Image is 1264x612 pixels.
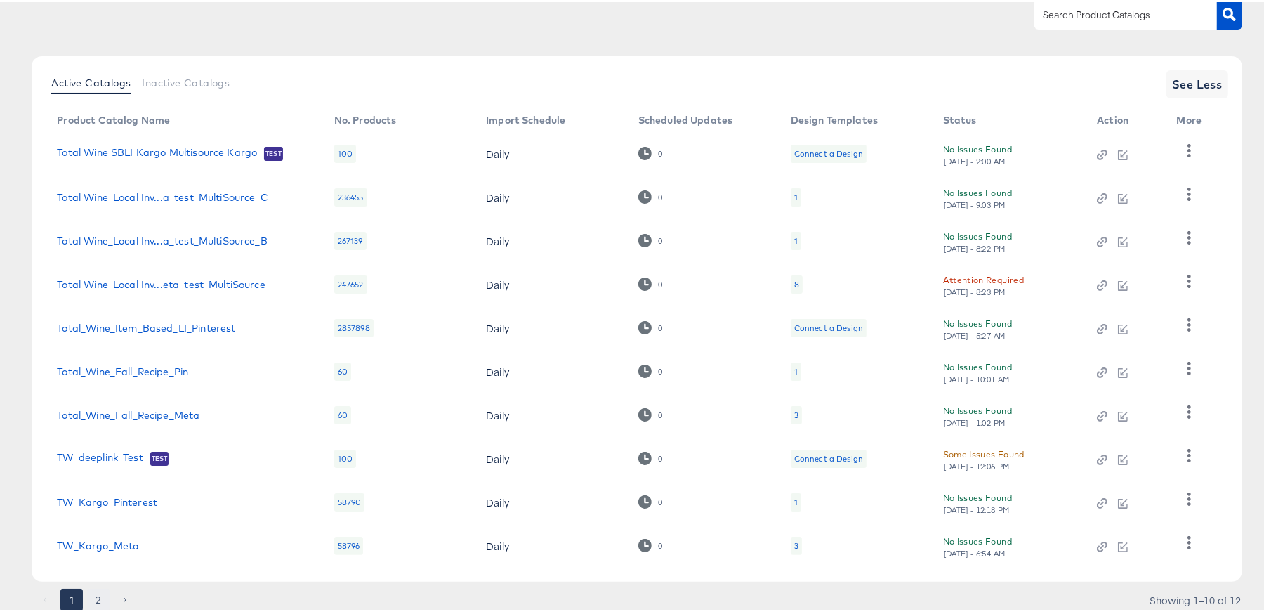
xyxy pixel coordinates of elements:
td: Daily [475,304,627,348]
div: Connect a Design [794,451,863,462]
nav: pagination navigation [32,587,138,609]
div: 3 [791,535,802,553]
div: Connect a Design [791,317,867,335]
div: 0 [657,321,663,331]
div: 100 [334,143,356,161]
div: Connect a Design [791,448,867,466]
div: 2857898 [334,317,374,335]
a: TW_Kargo_Pinterest [57,495,157,506]
div: No. Products [334,112,397,124]
div: 60 [334,404,351,422]
div: 0 [657,190,663,200]
div: 236455 [334,186,367,204]
td: Daily [475,261,627,304]
div: 0 [638,232,663,245]
div: 8 [791,273,803,292]
button: Attention Required[DATE] - 8:23 PM [943,271,1024,295]
input: Search Product Catalogs [1040,5,1190,21]
div: 1 [791,360,801,379]
span: See Less [1172,72,1223,92]
button: Go to page 2 [87,587,110,609]
div: 1 [791,230,801,248]
span: Test [264,146,283,157]
div: 1 [794,364,798,375]
a: Total Wine_Local Inv...a_test_MultiSource_B [57,233,267,245]
div: 3 [791,404,802,422]
a: Total Wine_Local Inv...eta_test_MultiSource [57,277,265,288]
div: 58790 [334,491,365,509]
button: Go to next page [114,587,136,609]
a: Total Wine_Local Inv...a_test_MultiSource_C [57,190,268,201]
div: 0 [638,493,663,507]
div: Scheduled Updates [638,112,733,124]
div: [DATE] - 8:23 PM [943,285,1006,295]
div: 0 [638,450,663,463]
div: 0 [657,539,663,549]
div: 0 [638,145,663,158]
div: Attention Required [943,271,1024,285]
div: 58796 [334,535,364,553]
span: Active Catalogs [51,75,131,86]
div: 267139 [334,230,367,248]
td: Daily [475,522,627,566]
div: 8 [794,277,799,288]
div: Connect a Design [794,320,863,332]
td: Daily [475,348,627,391]
td: Daily [475,478,627,522]
div: Showing 1–10 of 12 [1150,593,1242,603]
div: 0 [638,363,663,376]
a: Total_Wine_Fall_Recipe_Meta [57,408,199,419]
a: Total Wine SBLI Kargo Multisource Kargo [57,145,257,159]
a: TW_Kargo_Meta [57,538,139,549]
div: Design Templates [791,112,878,124]
button: Some Issues Found[DATE] - 12:06 PM [943,445,1025,469]
div: 0 [638,319,663,332]
div: 100 [334,448,356,466]
div: 60 [334,360,351,379]
td: Daily [475,174,627,217]
div: Connect a Design [794,146,863,157]
div: 0 [657,452,663,462]
div: 247652 [334,273,367,292]
div: 3 [794,408,798,419]
div: [DATE] - 12:06 PM [943,460,1010,469]
div: 0 [657,147,663,157]
td: Daily [475,391,627,435]
div: 0 [657,365,663,375]
div: Import Schedule [486,112,565,124]
div: 0 [657,408,663,418]
div: 0 [638,275,663,289]
a: TW_deeplink_Test [57,450,143,464]
div: Some Issues Found [943,445,1025,460]
td: Daily [475,435,627,478]
div: 3 [794,538,798,549]
div: 0 [638,406,663,419]
div: 0 [638,537,663,550]
div: 1 [794,233,798,245]
th: More [1166,108,1219,130]
span: Inactive Catalogs [142,75,230,86]
span: Test [150,451,169,462]
th: Status [932,108,1086,130]
th: Action [1086,108,1165,130]
div: 0 [657,234,663,244]
div: Product Catalog Name [57,112,170,124]
div: 1 [791,491,801,509]
button: See Less [1166,68,1228,96]
button: page 1 [60,587,83,609]
a: Total_Wine_Item_Based_LI_Pinterest [57,320,235,332]
div: 0 [657,278,663,287]
td: Daily [475,217,627,261]
div: 1 [794,495,798,506]
a: Total_Wine_Fall_Recipe_Pin [57,364,188,375]
td: Daily [475,130,627,174]
div: 1 [794,190,798,201]
div: 1 [791,186,801,204]
div: 0 [638,188,663,202]
div: 0 [657,495,663,505]
div: Connect a Design [791,143,867,161]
